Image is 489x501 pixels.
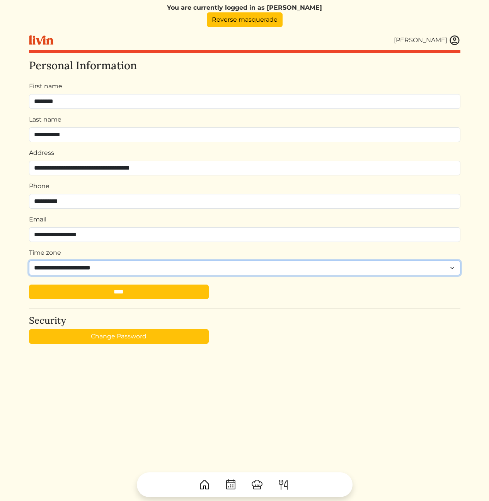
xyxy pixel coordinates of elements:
[29,148,54,158] label: Address
[29,35,53,45] img: livin-logo-a0d97d1a881af30f6274990eb6222085a2533c92bbd1e4f22c21b4f0d0e3210c.svg
[29,248,61,257] label: Time zone
[207,12,283,27] a: Reverse masquerade
[198,479,211,491] img: House-9bf13187bcbb5817f509fe5e7408150f90897510c4275e13d0d5fca38e0b5951.svg
[29,82,62,91] label: First name
[29,329,209,344] a: Change Password
[29,115,61,124] label: Last name
[394,36,447,45] div: [PERSON_NAME]
[449,34,460,46] img: user_account-e6e16d2ec92f44fc35f99ef0dc9cddf60790bfa021a6ecb1c896eb5d2907b31c.svg
[29,215,46,224] label: Email
[29,59,460,72] h3: Personal Information
[29,315,460,326] h4: Security
[225,479,237,491] img: CalendarDots-5bcf9d9080389f2a281d69619e1c85352834be518fbc73d9501aef674afc0d57.svg
[277,479,290,491] img: ForkKnife-55491504ffdb50bab0c1e09e7649658475375261d09fd45db06cec23bce548bf.svg
[29,182,49,191] label: Phone
[251,479,263,491] img: ChefHat-a374fb509e4f37eb0702ca99f5f64f3b6956810f32a249b33092029f8484b388.svg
